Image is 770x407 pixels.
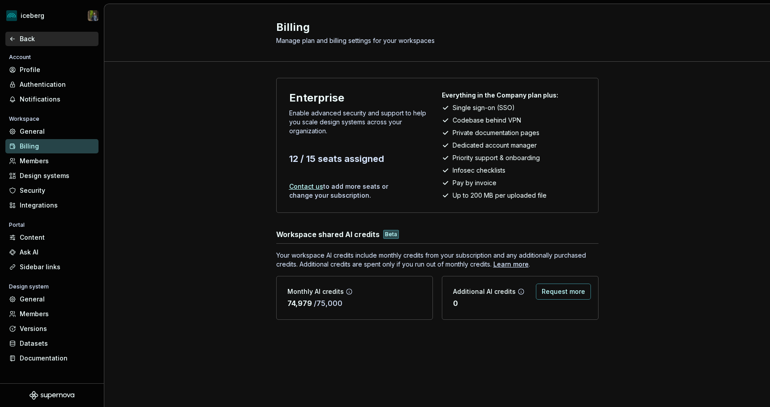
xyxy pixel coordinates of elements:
[289,182,411,200] p: to add more seats or change your subscription.
[5,114,43,124] div: Workspace
[5,139,98,153] a: Billing
[20,295,95,304] div: General
[30,391,74,400] svg: Supernova Logo
[5,183,98,198] a: Security
[287,298,312,309] p: 74,979
[20,95,95,104] div: Notifications
[5,281,52,292] div: Design system
[453,116,521,125] p: Codebase behind VPN
[20,324,95,333] div: Versions
[453,141,537,150] p: Dedicated account manager
[21,11,44,20] div: iceberg
[2,6,102,25] button: icebergSimon Désilets
[289,109,433,136] p: Enable advanced security and support to help you scale design systems across your organization.
[5,260,98,274] a: Sidebar links
[542,287,585,296] span: Request more
[6,10,17,21] img: 418c6d47-6da6-4103-8b13-b5999f8989a1.png
[5,245,98,259] a: Ask AI
[5,32,98,46] a: Back
[276,20,588,34] h2: Billing
[5,322,98,336] a: Versions
[20,157,95,165] div: Members
[20,339,95,348] div: Datasets
[5,220,28,230] div: Portal
[453,178,496,187] p: Pay by invoice
[5,292,98,306] a: General
[20,186,95,195] div: Security
[453,153,540,162] p: Priority support & onboarding
[20,127,95,136] div: General
[20,142,95,151] div: Billing
[20,263,95,271] div: Sidebar links
[453,191,547,200] p: Up to 200 MB per uploaded file
[453,103,515,112] p: Single sign-on (SSO)
[453,298,458,309] p: 0
[20,354,95,363] div: Documentation
[5,154,98,168] a: Members
[276,251,599,269] span: Your workspace AI credits include monthly credits from your subscription and any additionally pur...
[5,351,98,365] a: Documentation
[20,201,95,210] div: Integrations
[88,10,98,21] img: Simon Désilets
[442,91,586,100] p: Everything in the Company plan plus:
[5,230,98,245] a: Content
[314,298,342,309] p: / 75,000
[5,52,34,63] div: Account
[276,229,380,240] h3: Workspace shared AI credits
[289,153,433,165] p: 12 / 15 seats assigned
[5,77,98,92] a: Authentication
[453,166,505,175] p: Infosec checklists
[20,65,95,74] div: Profile
[20,309,95,318] div: Members
[20,80,95,89] div: Authentication
[20,34,95,43] div: Back
[5,336,98,351] a: Datasets
[453,287,516,296] p: Additional AI credits
[289,182,323,190] a: Contact us
[453,128,539,137] p: Private documentation pages
[383,230,399,239] div: Beta
[20,171,95,180] div: Design systems
[287,287,344,296] p: Monthly AI credits
[5,92,98,106] a: Notifications
[5,198,98,212] a: Integrations
[276,37,435,44] span: Manage plan and billing settings for your workspaces
[5,307,98,321] a: Members
[20,248,95,257] div: Ask AI
[289,91,344,105] p: Enterprise
[493,260,529,269] a: Learn more
[5,124,98,139] a: General
[536,284,591,300] button: Request more
[5,63,98,77] a: Profile
[5,169,98,183] a: Design systems
[20,233,95,242] div: Content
